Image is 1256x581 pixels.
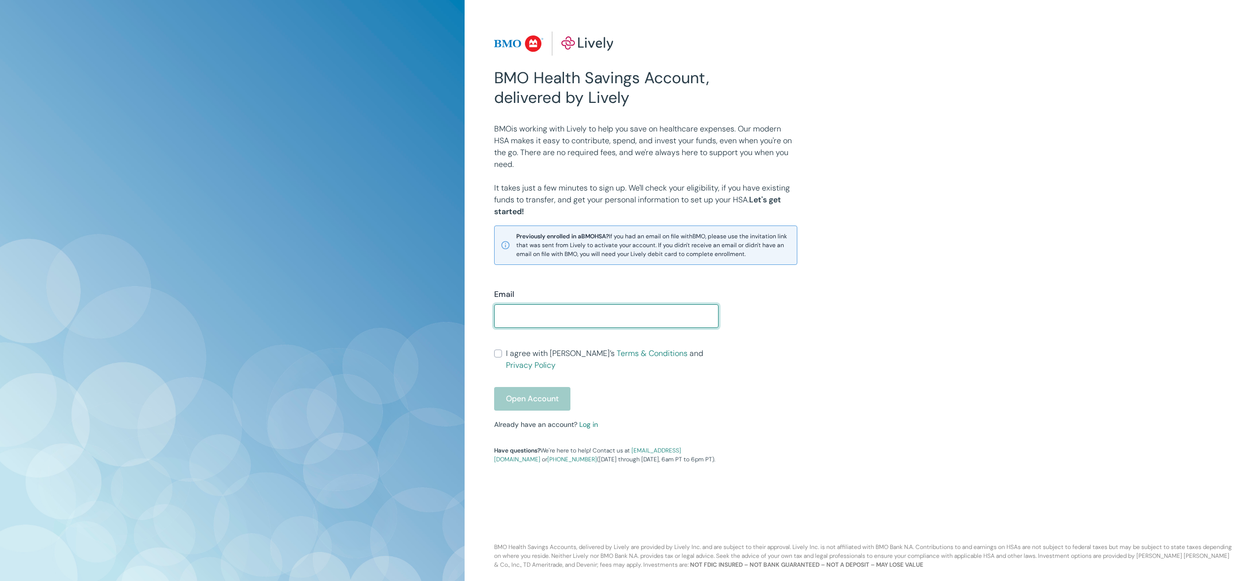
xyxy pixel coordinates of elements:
[488,519,1232,569] p: BMO Health Savings Accounts, delivered by Lively are provided by Lively Inc. and are subject to t...
[617,348,688,358] a: Terms & Conditions
[690,561,923,569] b: NOT FDIC INSURED – NOT BANK GUARANTEED – NOT A DEPOSIT – MAY LOSE VALUE
[494,32,613,56] img: Lively
[494,289,514,300] label: Email
[494,182,797,218] p: It takes just a few minutes to sign up. We'll check your eligibility, if you have existing funds ...
[494,446,719,464] p: We're here to help! Contact us at or ([DATE] through [DATE], 6am PT to 6pm PT).
[506,360,556,370] a: Privacy Policy
[516,232,609,240] strong: Previously enrolled in a BMO HSA?
[506,348,719,371] span: I agree with [PERSON_NAME]’s and
[494,447,540,454] strong: Have questions?
[494,123,797,170] p: BMO is working with Lively to help you save on healthcare expenses. Our modern HSA makes it easy ...
[494,68,719,107] h2: BMO Health Savings Account, delivered by Lively
[516,232,791,258] span: If you had an email on file with BMO , please use the invitation link that was sent from Lively t...
[579,420,598,429] a: Log in
[547,455,597,463] a: [PHONE_NUMBER]
[494,420,598,429] small: Already have an account?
